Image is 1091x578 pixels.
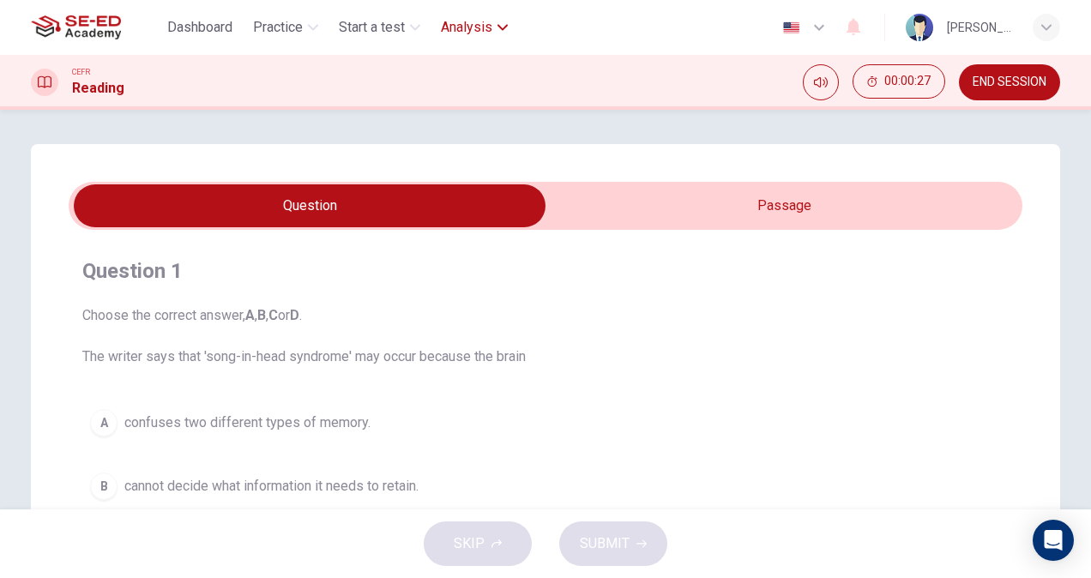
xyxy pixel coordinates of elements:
h4: Question 1 [82,257,1009,285]
div: Open Intercom Messenger [1033,520,1074,561]
button: Dashboard [160,12,239,43]
b: C [268,307,278,323]
img: SE-ED Academy logo [31,10,121,45]
button: END SESSION [959,64,1060,100]
span: cannot decide what information it needs to retain. [124,476,419,497]
div: A [90,409,118,437]
span: END SESSION [973,75,1046,89]
span: Start a test [339,17,405,38]
span: Dashboard [167,17,232,38]
button: Bcannot decide what information it needs to retain. [82,465,1009,508]
button: Aconfuses two different types of memory. [82,401,1009,444]
div: [PERSON_NAME] [947,17,1012,38]
a: SE-ED Academy logo [31,10,160,45]
span: confuses two different types of memory. [124,412,371,433]
span: Choose the correct answer, , , or . The writer says that 'song-in-head syndrome' may occur becaus... [82,305,1009,367]
h1: Reading [72,78,124,99]
b: D [290,307,299,323]
button: 00:00:27 [853,64,945,99]
span: 00:00:27 [884,75,931,88]
span: CEFR [72,66,90,78]
button: Start a test [332,12,427,43]
img: Profile picture [906,14,933,41]
b: B [257,307,266,323]
span: Practice [253,17,303,38]
button: Analysis [434,12,515,43]
button: Practice [246,12,325,43]
img: en [781,21,802,34]
span: Analysis [441,17,492,38]
div: Hide [853,64,945,100]
b: A [245,307,255,323]
div: Mute [803,64,839,100]
div: B [90,473,118,500]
